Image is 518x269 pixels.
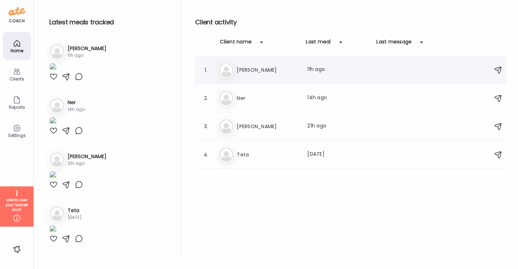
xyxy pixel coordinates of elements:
h3: [PERSON_NAME] [68,153,106,160]
div: 14h ago [307,94,369,102]
div: [DATE] [68,214,82,221]
h3: Ner [68,99,85,106]
h3: [PERSON_NAME] [68,45,106,52]
div: 14h ago [68,106,85,113]
img: bg-avatar-default.svg [219,91,233,105]
div: 21h ago [307,122,369,131]
img: bg-avatar-default.svg [219,63,233,77]
img: bg-avatar-default.svg [50,98,64,113]
div: 4. [202,150,210,159]
img: bg-avatar-default.svg [219,148,233,162]
img: bg-avatar-default.svg [219,119,233,133]
img: ate [8,6,25,17]
div: 3. [202,122,210,131]
img: bg-avatar-default.svg [50,153,64,167]
img: images%2FtZMCKSX2sFOY2rKPbVoB8COULQM2%2F8SqgaQvAm0uneMz6Clib%2FHyWx4n99ZGdBlkfxI72b_1080 [49,117,56,126]
h3: [PERSON_NAME] [237,66,299,74]
div: 21h ago [68,160,106,167]
img: images%2FUstlYYejdXQHgxFPzggmM6fXgXz2%2FT0C3wv8Bf3EpWi5rmaJJ%2FHxbrV0N1n1psLfGpzb0j_1080 [49,171,56,180]
div: Clients [4,77,30,81]
div: Client name [220,38,252,49]
h3: [PERSON_NAME] [237,122,299,131]
img: images%2FASvTqiepuMQsctXZ5VpTiQTYbHk1%2Fq8srBMwof4JbgbLARWdp%2F2x6CdVRIaKJ7YHNO5vfy_1080 [49,63,56,72]
div: 2. [202,94,210,102]
div: 1. [202,66,210,74]
img: bg-avatar-default.svg [50,207,64,221]
h2: Client activity [195,17,507,28]
div: Last meal [306,38,331,49]
div: [DATE] [307,150,369,159]
img: images%2Fpgn5iAKjEcUp24spmuWATARJE813%2Fl4tiLBLTanymdAdFJL9G%2FX6qgSfRzIBwhVFhWqLlh_1080 [49,225,56,234]
h3: Teta [237,150,299,159]
h3: Ner [237,94,299,102]
div: Home [4,48,30,53]
img: bg-avatar-default.svg [50,44,64,59]
div: coach [9,18,25,24]
h2: Latest meals tracked [49,17,169,28]
h3: Teta [68,207,82,214]
div: 11h ago [68,52,106,59]
div: 1 [2,189,31,198]
div: Reports [4,105,30,109]
div: Last message [376,38,412,49]
div: clients over your license limit! [2,198,31,213]
div: 11h ago [307,66,369,74]
div: Settings [4,133,30,138]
